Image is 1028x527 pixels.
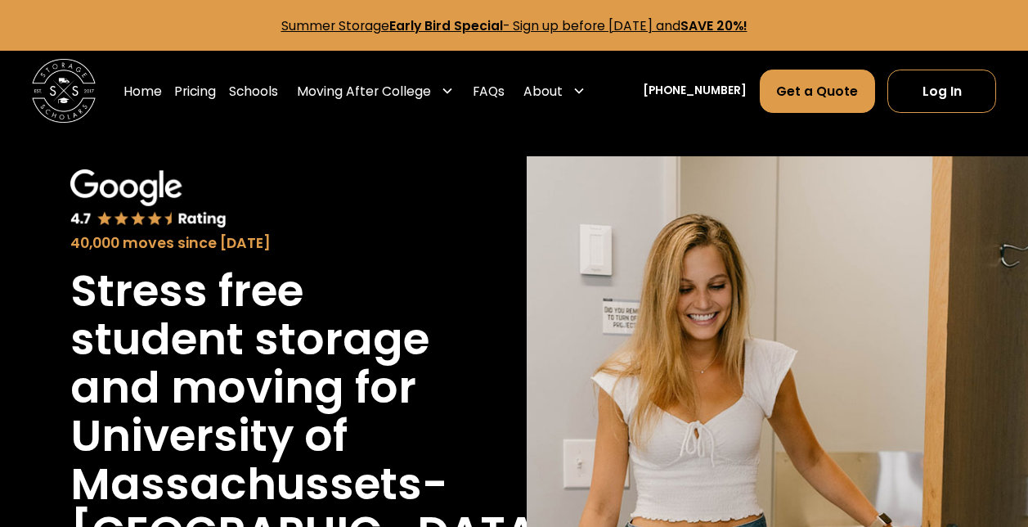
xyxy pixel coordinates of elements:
div: 40,000 moves since [DATE] [70,232,431,254]
div: About [523,82,563,101]
img: Storage Scholars main logo [32,59,96,123]
a: [PHONE_NUMBER] [643,83,747,100]
strong: Early Bird Special [389,17,503,34]
a: Pricing [174,69,216,114]
a: Get a Quote [760,70,875,113]
strong: SAVE 20%! [680,17,747,34]
div: About [518,69,592,114]
div: Moving After College [290,69,460,114]
a: Home [123,69,162,114]
a: Schools [229,69,278,114]
a: FAQs [473,69,505,114]
a: Summer StorageEarly Bird Special- Sign up before [DATE] andSAVE 20%! [281,17,747,34]
div: Moving After College [297,82,431,101]
a: Log In [887,70,996,113]
img: Google 4.7 star rating [70,169,227,229]
h1: Stress free student storage and moving for [70,267,431,412]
